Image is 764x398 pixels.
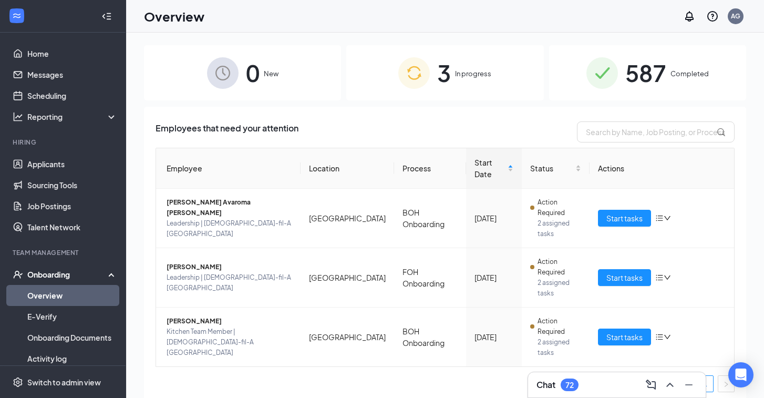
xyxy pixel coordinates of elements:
[664,379,676,391] svg: ChevronUp
[655,333,664,341] span: bars
[538,197,581,218] span: Action Required
[474,212,514,224] div: [DATE]
[643,376,659,393] button: ComposeMessage
[394,308,466,366] td: BOH Onboarding
[474,157,506,180] span: Start Date
[101,11,112,22] svg: Collapse
[474,331,514,343] div: [DATE]
[144,7,204,25] h1: Overview
[590,148,734,189] th: Actions
[301,308,394,366] td: [GEOGRAPHIC_DATA]
[728,362,753,387] div: Open Intercom Messenger
[27,64,117,85] a: Messages
[670,68,709,79] span: Completed
[13,248,115,257] div: Team Management
[664,215,671,222] span: down
[577,121,735,142] input: Search by Name, Job Posting, or Process
[301,189,394,248] td: [GEOGRAPHIC_DATA]
[27,85,117,106] a: Scheduling
[301,248,394,308] td: [GEOGRAPHIC_DATA]
[530,162,573,174] span: Status
[167,197,292,218] span: [PERSON_NAME] Avaroma [PERSON_NAME]
[27,285,117,306] a: Overview
[664,274,671,281] span: down
[27,377,101,387] div: Switch to admin view
[13,269,23,280] svg: UserCheck
[167,262,292,272] span: [PERSON_NAME]
[27,111,118,122] div: Reporting
[246,55,260,91] span: 0
[13,138,115,147] div: Hiring
[156,121,298,142] span: Employees that need your attention
[27,306,117,327] a: E-Verify
[13,111,23,122] svg: Analysis
[662,376,678,393] button: ChevronUp
[167,316,292,326] span: [PERSON_NAME]
[12,11,22,21] svg: WorkstreamLogo
[27,154,117,175] a: Applicants
[156,148,301,189] th: Employee
[625,55,666,91] span: 587
[538,218,581,239] span: 2 assigned tasks
[27,269,108,280] div: Onboarding
[27,196,117,217] a: Job Postings
[606,331,643,343] span: Start tasks
[731,12,740,21] div: AG
[598,269,651,286] button: Start tasks
[167,326,292,358] span: Kitchen Team Member | [DEMOGRAPHIC_DATA]-fil-A [GEOGRAPHIC_DATA]
[538,257,581,278] span: Action Required
[474,272,514,283] div: [DATE]
[437,55,451,91] span: 3
[394,148,466,189] th: Process
[723,381,729,387] span: right
[645,379,657,391] svg: ComposeMessage
[598,329,651,345] button: Start tasks
[565,381,574,390] div: 72
[27,175,117,196] a: Sourcing Tools
[606,212,643,224] span: Start tasks
[538,337,581,358] span: 2 assigned tasks
[683,10,696,23] svg: Notifications
[264,68,278,79] span: New
[683,379,695,391] svg: Minimize
[538,316,581,337] span: Action Required
[301,148,394,189] th: Location
[664,333,671,341] span: down
[27,327,117,348] a: Onboarding Documents
[536,379,555,391] h3: Chat
[538,278,581,299] span: 2 assigned tasks
[167,218,292,239] span: Leadership | [DEMOGRAPHIC_DATA]-fil-A [GEOGRAPHIC_DATA]
[655,214,664,222] span: bars
[394,189,466,248] td: BOH Onboarding
[27,43,117,64] a: Home
[606,272,643,283] span: Start tasks
[718,375,735,392] li: Next Page
[706,10,719,23] svg: QuestionInfo
[27,348,117,369] a: Activity log
[27,217,117,238] a: Talent Network
[13,377,23,387] svg: Settings
[655,273,664,282] span: bars
[455,68,491,79] span: In progress
[522,148,590,189] th: Status
[718,375,735,392] button: right
[680,376,697,393] button: Minimize
[394,248,466,308] td: FOH Onboarding
[167,272,292,293] span: Leadership | [DEMOGRAPHIC_DATA]-fil-A [GEOGRAPHIC_DATA]
[598,210,651,227] button: Start tasks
